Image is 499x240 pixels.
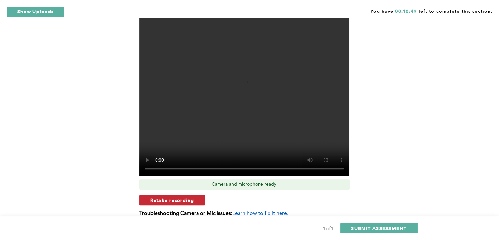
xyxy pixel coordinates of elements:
button: Show Uploads [7,7,64,17]
span: Learn how to fix it here. [232,211,288,216]
span: Retake recording [150,197,194,203]
button: SUBMIT ASSESSMENT [340,223,417,233]
div: Camera and microphone ready. [139,179,350,190]
span: You have left to complete this section. [370,7,492,15]
span: 00:10:42 [395,9,417,14]
div: 1 of 1 [323,225,334,234]
span: SUBMIT ASSESSMENT [351,225,406,231]
button: Retake recording [139,195,205,205]
b: Troubleshooting Camera or Mic Issues: [139,211,232,216]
